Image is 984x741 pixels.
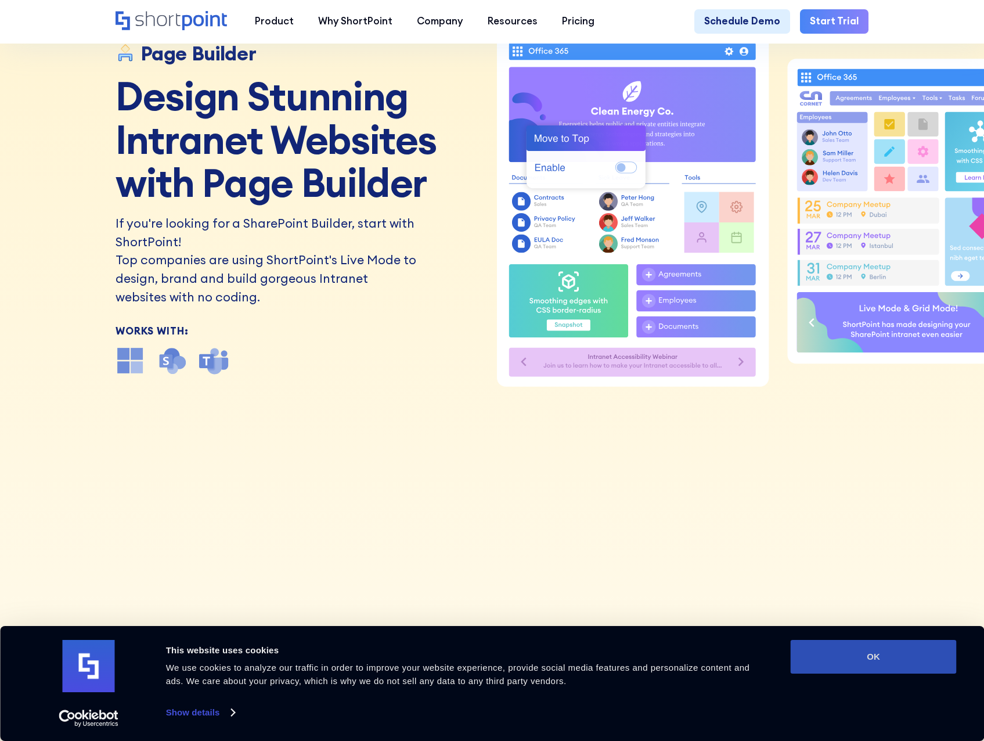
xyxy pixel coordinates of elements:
a: Resources [475,9,550,34]
a: Home [116,11,230,33]
a: Schedule Demo [694,9,790,34]
a: Start Trial [800,9,868,34]
iframe: Chat Widget [775,606,984,741]
a: Pricing [550,9,607,34]
div: Product [255,14,294,28]
div: Resources [488,14,538,28]
a: Product [242,9,305,34]
button: OK [791,640,957,674]
div: Works With: [116,326,485,336]
div: This website uses cookies [166,643,765,657]
div: Why ShortPoint [318,14,392,28]
img: logo [63,640,115,692]
div: Page Builder [140,42,257,64]
img: microsoft office icon [116,346,145,376]
span: We use cookies to analyze our traffic in order to improve your website experience, provide social... [166,663,750,686]
a: Show details [166,704,235,721]
h2: If you're looking for a SharePoint Builder, start with ShortPoint! [116,214,420,251]
div: Company [417,14,463,28]
a: Usercentrics Cookiebot - opens in a new window [38,710,139,727]
h1: Design Stunning Intranet Websites with Page Builder [116,74,485,204]
div: Pricing [562,14,594,28]
img: microsoft teams icon [199,346,229,376]
a: Why ShortPoint [306,9,405,34]
p: Top companies are using ShortPoint's Live Mode to design, brand and build gorgeous Intranet websi... [116,251,420,306]
img: SharePoint icon [157,346,187,376]
a: Company [405,9,475,34]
